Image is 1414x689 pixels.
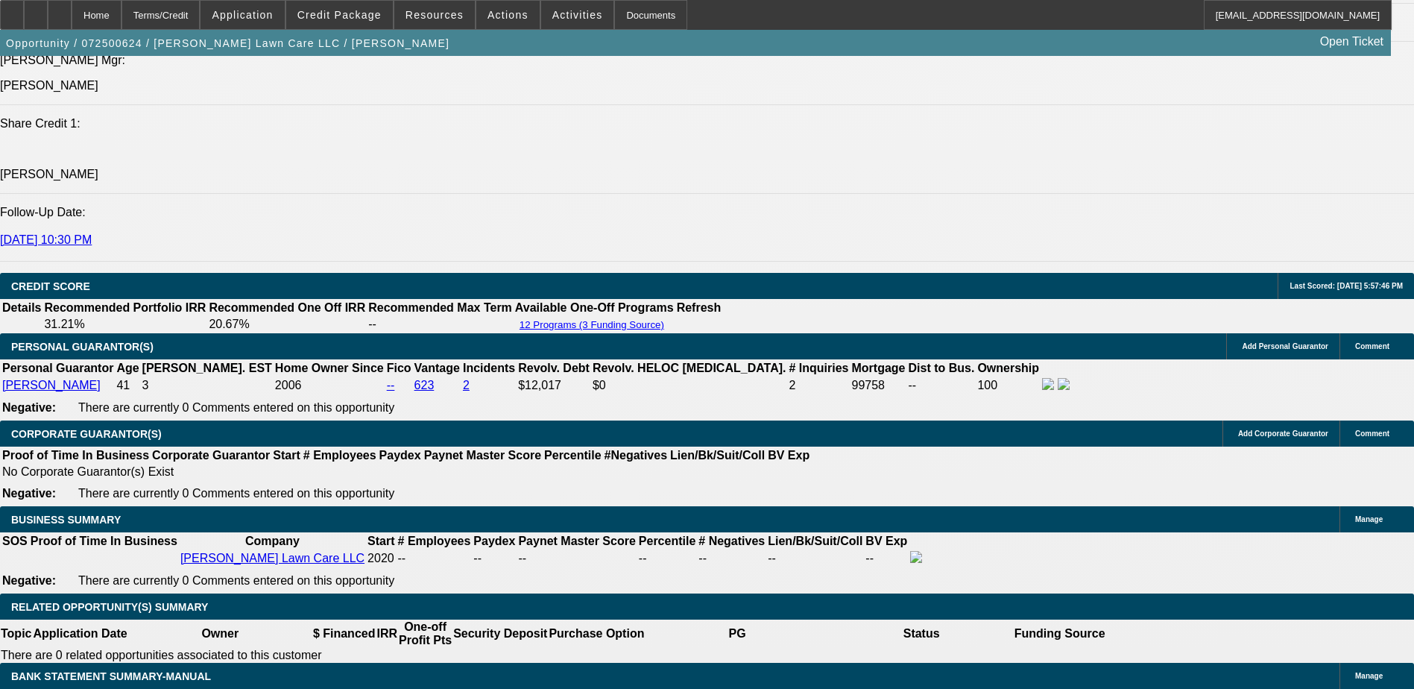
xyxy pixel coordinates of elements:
img: facebook-icon.png [1042,378,1054,390]
button: Application [201,1,284,29]
span: Add Personal Guarantor [1242,342,1328,350]
span: Manage [1355,515,1383,523]
b: Paynet Master Score [424,449,541,462]
b: # Employees [303,449,376,462]
b: Paynet Master Score [518,535,635,547]
span: There are currently 0 Comments entered on this opportunity [78,487,394,500]
span: Resources [405,9,464,21]
b: # Employees [398,535,471,547]
span: Opportunity / 072500624 / [PERSON_NAME] Lawn Care LLC / [PERSON_NAME] [6,37,449,49]
b: Start [367,535,394,547]
td: No Corporate Guarantor(s) Exist [1,465,816,479]
img: linkedin-icon.png [1058,378,1070,390]
b: #Negatives [605,449,668,462]
b: Start [273,449,300,462]
th: One-off Profit Pts [398,620,452,648]
b: Revolv. HELOC [MEDICAL_DATA]. [593,362,786,374]
b: Dist to Bus. [909,362,975,374]
b: Lien/Bk/Suit/Coll [768,535,862,547]
b: Home Owner Since [275,362,384,374]
button: Credit Package [286,1,393,29]
span: CORPORATE GUARANTOR(S) [11,428,162,440]
b: Lien/Bk/Suit/Coll [670,449,765,462]
b: # Negatives [698,535,765,547]
span: Credit Package [297,9,382,21]
span: Last Scored: [DATE] 5:57:46 PM [1290,282,1403,290]
td: 41 [116,377,139,394]
b: Paydex [379,449,421,462]
b: Age [116,362,139,374]
td: 20.67% [208,317,366,332]
th: Status [830,620,1014,648]
td: 31.21% [43,317,206,332]
button: Actions [476,1,540,29]
span: Actions [487,9,528,21]
b: Vantage [414,362,460,374]
th: SOS [1,534,28,549]
a: -- [387,379,395,391]
a: 623 [414,379,435,391]
span: Comment [1355,342,1389,350]
th: Purchase Option [548,620,645,648]
th: Refresh [676,301,722,315]
span: Comment [1355,430,1389,438]
th: Available One-Off Programs [514,301,675,315]
b: Paydex [473,535,515,547]
span: Application [212,9,273,21]
th: Security Deposit [452,620,548,648]
span: PERSONAL GUARANTOR(S) [11,341,154,353]
button: Resources [394,1,475,29]
img: facebook-icon.png [910,551,922,563]
td: -- [367,317,513,332]
b: Mortgage [852,362,906,374]
th: Proof of Time In Business [30,534,178,549]
b: Negative: [2,574,56,587]
td: $0 [592,377,787,394]
span: RELATED OPPORTUNITY(S) SUMMARY [11,601,208,613]
b: BV Exp [865,535,907,547]
span: Activities [552,9,603,21]
b: Ownership [977,362,1039,374]
td: 2 [788,377,849,394]
b: [PERSON_NAME]. EST [142,362,272,374]
a: [PERSON_NAME] Lawn Care LLC [180,552,364,564]
a: Open Ticket [1314,29,1389,54]
b: Percentile [639,535,695,547]
b: Revolv. Debt [518,362,590,374]
th: Application Date [32,620,127,648]
span: There are currently 0 Comments entered on this opportunity [78,574,394,587]
td: -- [473,550,516,567]
th: Proof of Time In Business [1,448,150,463]
b: Corporate Guarantor [152,449,270,462]
a: [PERSON_NAME] [2,379,101,391]
th: PG [645,620,829,648]
b: # Inquiries [789,362,848,374]
span: BANK STATEMENT SUMMARY-MANUAL [11,670,211,682]
a: 2 [463,379,470,391]
b: Negative: [2,401,56,414]
td: 2020 [367,550,395,567]
td: 99758 [851,377,906,394]
td: -- [767,550,863,567]
b: Fico [387,362,411,374]
th: Recommended Max Term [367,301,513,315]
button: Activities [541,1,614,29]
td: -- [865,550,908,567]
th: IRR [376,620,398,648]
b: Personal Guarantor [2,362,113,374]
td: 100 [976,377,1040,394]
b: Negative: [2,487,56,500]
span: CREDIT SCORE [11,280,90,292]
div: -- [698,552,765,565]
span: BUSINESS SUMMARY [11,514,121,526]
th: Funding Source [1014,620,1106,648]
b: BV Exp [768,449,809,462]
span: -- [398,552,406,564]
b: Incidents [463,362,515,374]
th: Recommended Portfolio IRR [43,301,206,315]
td: 3 [142,377,273,394]
span: Add Corporate Guarantor [1238,430,1328,438]
b: Company [245,535,300,547]
th: $ Financed [312,620,376,648]
th: Owner [128,620,312,648]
